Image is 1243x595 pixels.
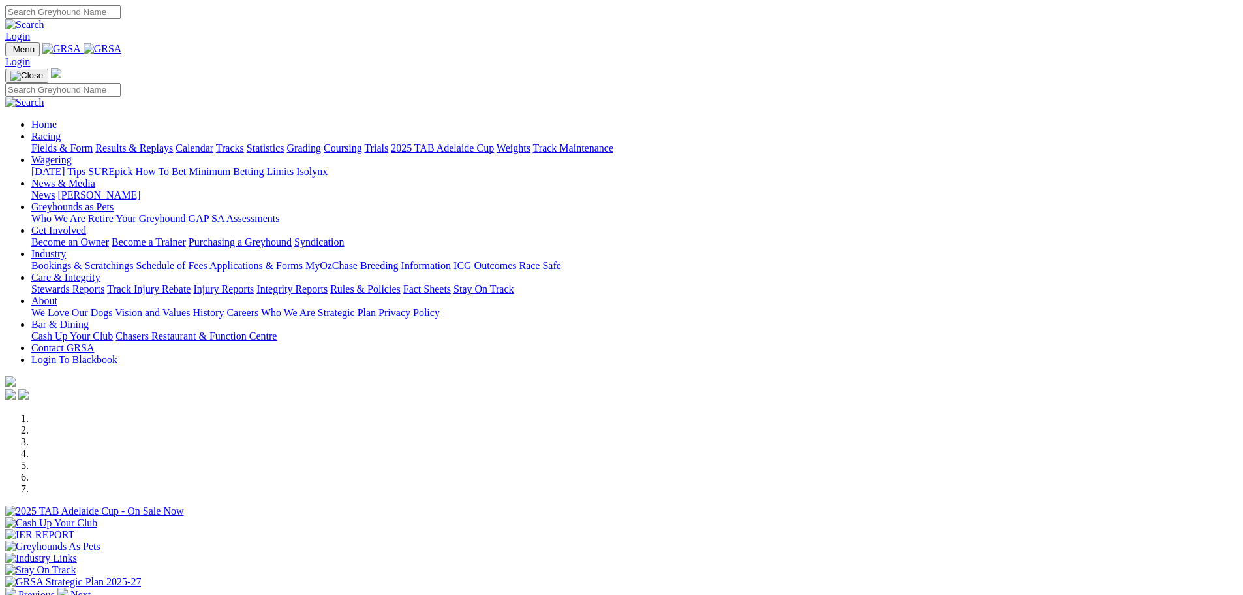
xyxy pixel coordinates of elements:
a: Retire Your Greyhound [88,213,186,224]
a: Bar & Dining [31,319,89,330]
a: Coursing [324,142,362,153]
a: Grading [287,142,321,153]
a: 2025 TAB Adelaide Cup [391,142,494,153]
a: [PERSON_NAME] [57,189,140,201]
a: How To Bet [136,166,187,177]
a: Who We Are [31,213,85,224]
a: Applications & Forms [209,260,303,271]
a: Contact GRSA [31,342,94,353]
img: logo-grsa-white.png [51,68,61,78]
input: Search [5,83,121,97]
img: Stay On Track [5,564,76,576]
div: News & Media [31,189,1238,201]
img: Cash Up Your Club [5,517,97,529]
img: GRSA [42,43,81,55]
a: Greyhounds as Pets [31,201,114,212]
a: Bookings & Scratchings [31,260,133,271]
div: About [31,307,1238,319]
a: Schedule of Fees [136,260,207,271]
a: Purchasing a Greyhound [189,236,292,248]
a: MyOzChase [305,260,358,271]
span: Menu [13,44,35,54]
a: Minimum Betting Limits [189,166,294,177]
a: Chasers Restaurant & Function Centre [115,330,277,342]
a: GAP SA Assessments [189,213,280,224]
a: Fields & Form [31,142,93,153]
a: Industry [31,248,66,259]
a: Breeding Information [360,260,451,271]
a: Stay On Track [453,283,514,295]
a: Calendar [176,142,213,153]
a: Cash Up Your Club [31,330,113,342]
a: Stewards Reports [31,283,104,295]
div: Racing [31,142,1238,154]
a: Vision and Values [115,307,190,318]
div: Industry [31,260,1238,272]
img: Search [5,19,44,31]
img: Search [5,97,44,108]
a: Tracks [216,142,244,153]
a: We Love Our Dogs [31,307,112,318]
a: Syndication [294,236,344,248]
img: Close [10,71,43,81]
a: Care & Integrity [31,272,100,283]
a: Wagering [31,154,72,165]
a: Racing [31,131,61,142]
a: Who We Are [261,307,315,318]
a: Login To Blackbook [31,354,117,365]
img: IER REPORT [5,529,74,541]
a: Fact Sheets [403,283,451,295]
img: 2025 TAB Adelaide Cup - On Sale Now [5,506,184,517]
button: Toggle navigation [5,69,48,83]
a: [DATE] Tips [31,166,85,177]
div: Wagering [31,166,1238,178]
a: Race Safe [519,260,560,271]
input: Search [5,5,121,19]
a: Login [5,56,30,67]
a: Track Injury Rebate [107,283,191,295]
a: Statistics [247,142,284,153]
div: Greyhounds as Pets [31,213,1238,225]
img: GRSA Strategic Plan 2025-27 [5,576,141,588]
a: Get Involved [31,225,86,236]
div: Care & Integrity [31,283,1238,295]
a: Become an Owner [31,236,109,248]
a: Privacy Policy [378,307,440,318]
a: Integrity Reports [256,283,328,295]
img: Industry Links [5,553,77,564]
img: Greyhounds As Pets [5,541,100,553]
a: Login [5,31,30,42]
img: logo-grsa-white.png [5,376,16,387]
div: Get Involved [31,236,1238,248]
a: Home [31,119,57,130]
a: News [31,189,55,201]
a: Results & Replays [95,142,173,153]
button: Toggle navigation [5,42,40,56]
a: SUREpick [88,166,132,177]
a: News & Media [31,178,95,189]
a: Become a Trainer [112,236,186,248]
div: Bar & Dining [31,330,1238,342]
a: Rules & Policies [330,283,401,295]
a: Weights [497,142,530,153]
a: Strategic Plan [318,307,376,318]
img: twitter.svg [18,389,29,400]
a: Careers [226,307,258,318]
a: ICG Outcomes [453,260,516,271]
a: About [31,295,57,306]
a: Injury Reports [193,283,254,295]
img: GRSA [84,43,122,55]
a: Track Maintenance [533,142,613,153]
a: Isolynx [296,166,328,177]
img: facebook.svg [5,389,16,400]
a: Trials [364,142,388,153]
a: History [192,307,224,318]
